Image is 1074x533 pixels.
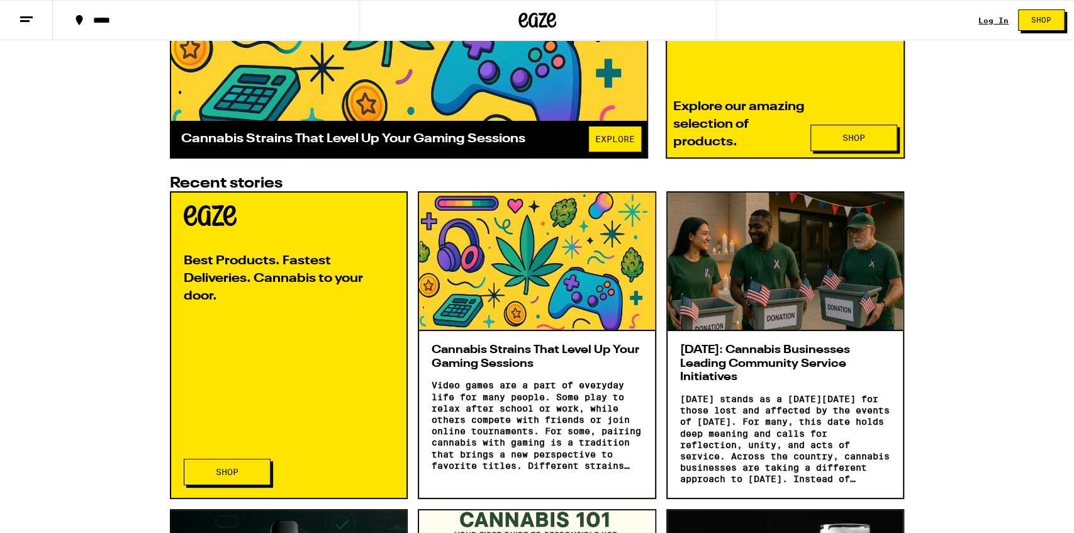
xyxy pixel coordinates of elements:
[673,98,810,151] div: Explore our amazing selection of products.
[184,226,394,459] div: Best Products. Fastest Deliveries. Cannabis to your door.
[978,16,1009,25] a: Log In
[588,126,642,152] button: Explore
[1009,9,1074,31] a: Shop
[810,125,897,151] button: Shop
[680,393,891,485] p: [DATE] stands as a [DATE][DATE] for those lost and affected by the events of [DATE]. For many, th...
[432,344,642,371] h3: Cannabis Strains That Level Up Your Gaming Sessions
[418,191,656,499] a: Cannabis Strains That Level Up Your Gaming SessionsVideo games are a part of everyday life for ma...
[170,176,905,191] h2: Recent stories
[8,9,91,19] span: Hi. Need any help?
[181,130,588,148] div: Cannabis Strains That Level Up Your Gaming Sessions
[666,191,905,499] a: [DATE]: Cannabis Businesses Leading Community Service Initiatives[DATE] stands as a [DATE][DATE] ...
[184,459,271,485] button: Shop
[680,344,891,384] h3: [DATE]: Cannabis Businesses Leading Community Service Initiatives
[842,133,865,142] span: Shop
[1031,16,1051,24] span: Shop
[595,135,635,143] span: Explore
[666,26,905,159] a: Explore our amazing selection of products.Shop
[170,191,408,499] a: Best Products. Fastest Deliveries. Cannabis to your door.Shop
[1018,9,1065,31] button: Shop
[432,379,642,471] p: Video games are a part of everyday life for many people. Some play to relax after school or work,...
[216,468,238,476] span: Shop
